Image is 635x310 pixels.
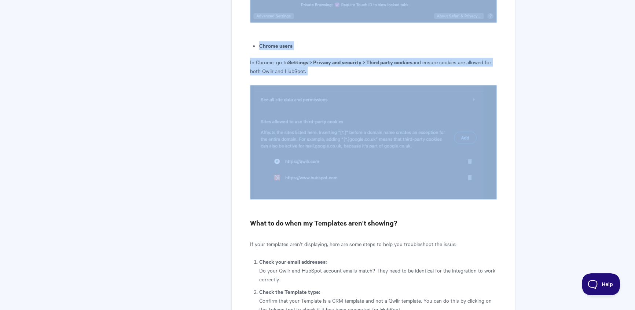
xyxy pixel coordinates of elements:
p: Do your Qwilr and HubSpot account emails match? They need to be identical for the integration to ... [259,266,497,284]
b: Chrome users [259,42,293,49]
b: Check the Template type: [259,288,320,295]
h3: What to do when my Templates aren't showing? [250,218,497,228]
p: If your templates aren’t displaying, here are some steps to help you troubleshoot the issue: [250,239,497,248]
p: In Chrome, go to and ensure cookies are allowed for both Qwilr and HubSpot. [250,58,497,75]
iframe: Toggle Customer Support [582,273,620,295]
strong: Check your email addresses: [259,257,327,265]
strong: Settings > Privacy and security > Third party cookies [288,58,412,66]
img: file-itJqTBrHmw.png [250,85,497,199]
